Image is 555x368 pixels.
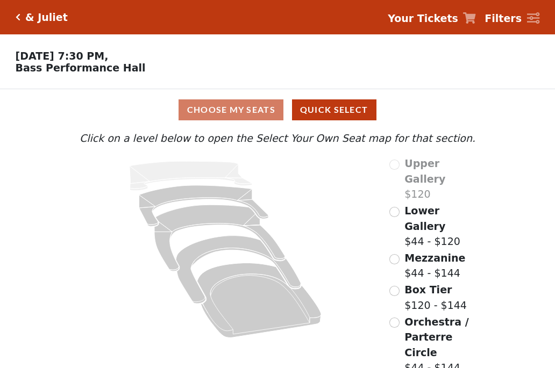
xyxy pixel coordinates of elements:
[485,11,539,26] a: Filters
[292,99,376,120] button: Quick Select
[404,205,445,232] span: Lower Gallery
[77,131,478,146] p: Click on a level below to open the Select Your Own Seat map for that section.
[404,252,465,264] span: Mezzanine
[404,203,478,249] label: $44 - $120
[197,263,322,338] path: Orchestra / Parterre Circle - Seats Available: 46
[404,316,468,358] span: Orchestra / Parterre Circle
[130,161,252,191] path: Upper Gallery - Seats Available: 0
[16,13,20,21] a: Click here to go back to filters
[404,156,478,202] label: $120
[139,185,269,226] path: Lower Gallery - Seats Available: 157
[404,157,445,185] span: Upper Gallery
[388,12,458,24] strong: Your Tickets
[388,11,476,26] a: Your Tickets
[485,12,522,24] strong: Filters
[25,11,68,24] h5: & Juliet
[404,282,467,313] label: $120 - $144
[404,284,452,295] span: Box Tier
[404,250,465,281] label: $44 - $144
